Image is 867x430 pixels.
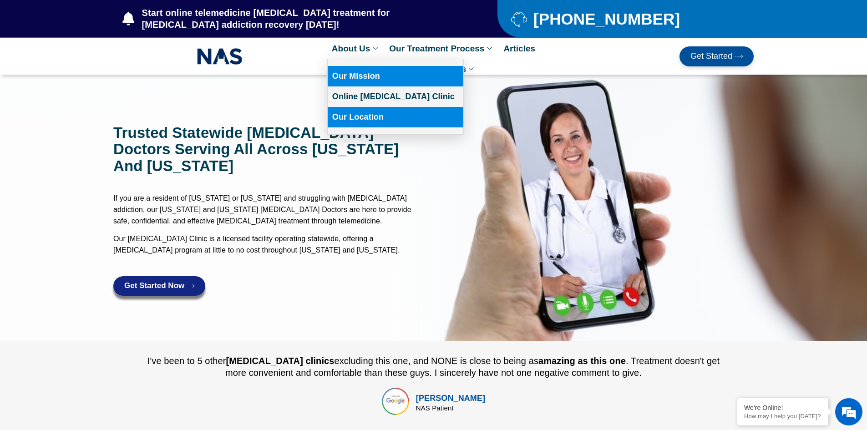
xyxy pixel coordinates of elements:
[416,405,485,411] div: NAS Patient
[328,66,463,86] a: Our Mission
[511,11,731,27] a: [PHONE_NUMBER]
[124,282,184,290] span: Get Started Now
[531,13,680,25] span: [PHONE_NUMBER]
[122,7,461,30] a: Start online telemedicine [MEDICAL_DATA] treatment for [MEDICAL_DATA] addiction recovery [DATE]!
[538,356,626,366] b: amazing as this one
[744,413,821,420] p: How may I help you today?
[10,47,24,61] div: Navigation go back
[327,38,385,59] a: About Us
[113,192,429,227] p: If you are a resident of [US_STATE] or [US_STATE] and struggling with [MEDICAL_DATA] addiction, o...
[382,388,409,415] img: top rated online suboxone treatment for opioid addiction treatment in tennessee and texas
[499,38,540,59] a: Articles
[679,46,754,66] a: Get Started
[385,38,499,59] a: Our Treatment Process
[744,404,821,411] div: We're Online!
[140,7,461,30] span: Start online telemedicine [MEDICAL_DATA] treatment for [MEDICAL_DATA] addiction recovery [DATE]!
[145,355,722,379] div: I've been to 5 other excluding this one, and NONE is close to being as . Treatment doesn't get mo...
[690,52,732,61] span: Get Started
[113,233,429,256] p: Our [MEDICAL_DATA] Clinic is a licensed facility operating statewide, offering a [MEDICAL_DATA] p...
[113,125,429,174] h1: Trusted Statewide [MEDICAL_DATA] doctors serving all across [US_STATE] and [US_STATE]
[328,86,463,107] a: Online [MEDICAL_DATA] Clinic
[149,5,171,26] div: Minimize live chat window
[197,46,243,67] img: NAS_email_signature-removebg-preview.png
[328,107,463,127] a: Our Location
[113,276,205,296] a: Get Started Now
[61,48,167,60] div: Chat with us now
[53,115,126,207] span: We're online!
[5,248,173,280] textarea: Type your message and hit 'Enter'
[416,392,485,405] div: [PERSON_NAME]
[226,356,334,366] b: [MEDICAL_DATA] clinics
